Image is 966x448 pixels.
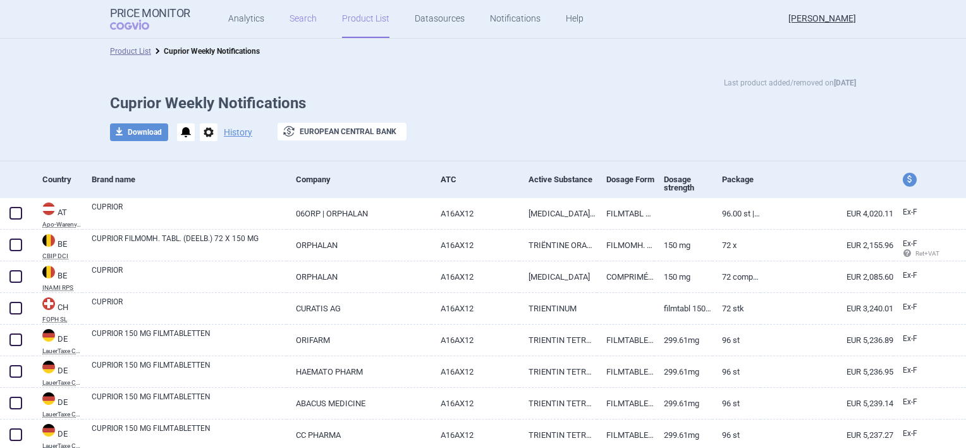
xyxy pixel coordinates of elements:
a: 299.61mg [654,325,712,356]
div: Dosage strength [664,164,712,203]
abbr: LauerTaxe CGM — Complex database for German drug information provided by commercial provider CGM ... [42,411,82,418]
a: CURATIS AG [286,293,431,324]
a: CUPRIOR 150 MG FILMTABLETTEN [92,359,286,382]
a: ATATApo-Warenv.III [33,201,82,228]
div: Active Substance [529,164,596,195]
a: BEBEINAMI RPS [33,264,82,291]
abbr: CBIP DCI — Belgian Center for Pharmacotherapeutic Information (CBIP) [42,253,82,259]
a: [MEDICAL_DATA] [519,261,596,292]
img: Belgium [42,266,55,278]
img: Germany [42,361,55,373]
img: Germany [42,424,55,437]
div: Brand name [92,164,286,195]
a: BEBECBIP DCI [33,233,82,259]
span: COGVIO [110,20,167,30]
span: Ex-factory price [903,271,917,280]
a: CUPRIOR 150 MG FILMTABLETTEN [92,328,286,351]
a: 96.00 ST | Stück [712,198,761,229]
a: DEDELauerTaxe CGM [33,359,82,386]
a: FILMTABLETTEN [597,325,655,356]
a: HAEMATO PHARM [286,356,431,387]
a: ORIFARM [286,325,431,356]
a: EUR 2,155.96 [761,230,893,261]
a: A16AX12 [431,356,519,387]
img: Switzerland [42,297,55,310]
a: FILMOMH. TABL. (DEELB. KWANTIT.) [597,230,655,261]
button: Download [110,123,168,141]
a: TRIËNTINE ORAAL 150 MG [519,230,596,261]
span: Ex-factory price [903,208,917,216]
img: Belgium [42,234,55,247]
a: Ex-F [893,361,940,380]
div: Company [296,164,431,195]
a: Ex-F Ret+VAT calc [893,235,940,264]
img: Austria [42,202,55,215]
a: A16AX12 [431,293,519,324]
span: Ex-factory price [903,239,917,248]
a: EUR 4,020.11 [761,198,893,229]
a: Ex-F [893,425,940,444]
a: FILMTABLETTEN [597,356,655,387]
div: Package [722,164,761,195]
a: 06ORP | ORPHALAN [286,198,431,229]
a: 72 comprimés pelliculés, 150 mg [712,261,761,292]
a: CUPRIOR [92,296,286,319]
span: Ex-factory price [903,302,917,311]
a: 72 Stk [712,293,761,324]
span: Ex-factory price [903,429,917,438]
a: FILMTABL 150MG [597,198,655,229]
a: A16AX12 [431,388,519,419]
a: CUPRIOR 150 MG FILMTABLETTEN [92,423,286,445]
a: A16AX12 [431,261,519,292]
div: Country [42,164,82,195]
a: CUPRIOR [92,264,286,287]
a: EUR 5,239.14 [761,388,893,419]
span: Ex-factory price [903,397,917,406]
abbr: LauerTaxe CGM — Complex database for German drug information provided by commercial provider CGM ... [42,348,82,354]
a: ORPHALAN [286,261,431,292]
a: Ex-F [893,298,940,317]
strong: [DATE] [834,78,856,87]
a: CUPRIOR 150 MG FILMTABLETTEN [92,391,286,414]
a: Product List [110,47,151,56]
a: 72 x [712,230,761,261]
strong: Price Monitor [110,7,190,20]
p: Last product added/removed on [724,77,856,89]
a: CHCHFOPH SL [33,296,82,323]
a: COMPRIMÉ PELLICULÉ [597,261,655,292]
a: EUR 3,240.01 [761,293,893,324]
a: A16AX12 [431,230,519,261]
a: 96 St [712,388,761,419]
a: TRIENTIN TETRAHYDROCHLORID 299,6 MG [519,388,596,419]
a: 96 St [712,325,761,356]
a: EUR 5,236.89 [761,325,893,356]
a: 299.61mg [654,356,712,387]
a: Ex-F [893,393,940,412]
a: ABACUS MEDICINE [286,388,431,419]
a: FILMTABLETTEN [597,388,655,419]
a: 299.61mg [654,388,712,419]
a: [MEDICAL_DATA] TETRAHYDROCHLORIDE [519,198,596,229]
div: ATC [441,164,519,195]
a: EUR 5,236.95 [761,356,893,387]
a: DEDELauerTaxe CGM [33,328,82,354]
a: ORPHALAN [286,230,431,261]
a: 150 mg [654,261,712,292]
span: Ex-factory price [903,366,917,375]
abbr: INAMI RPS — National Institute for Health Disability Insurance, Belgium. Programme web - Médicame... [42,285,82,291]
a: CUPRIOR [92,201,286,224]
strong: Cuprior Weekly Notifications [164,47,260,56]
a: A16AX12 [431,198,519,229]
img: Germany [42,392,55,405]
div: Dosage Form [606,164,655,195]
button: European Central Bank [278,123,407,140]
a: CUPRIOR FILMOMH. TABL. (DEELB.) 72 X 150 MG [92,233,286,256]
a: Ex-F [893,330,940,349]
a: 150 mg [654,230,712,261]
span: Ret+VAT calc [903,250,951,257]
li: Product List [110,45,151,58]
a: Ex-F [893,266,940,285]
a: Price MonitorCOGVIO [110,7,190,31]
a: A16AX12 [431,325,519,356]
a: DEDELauerTaxe CGM [33,391,82,418]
